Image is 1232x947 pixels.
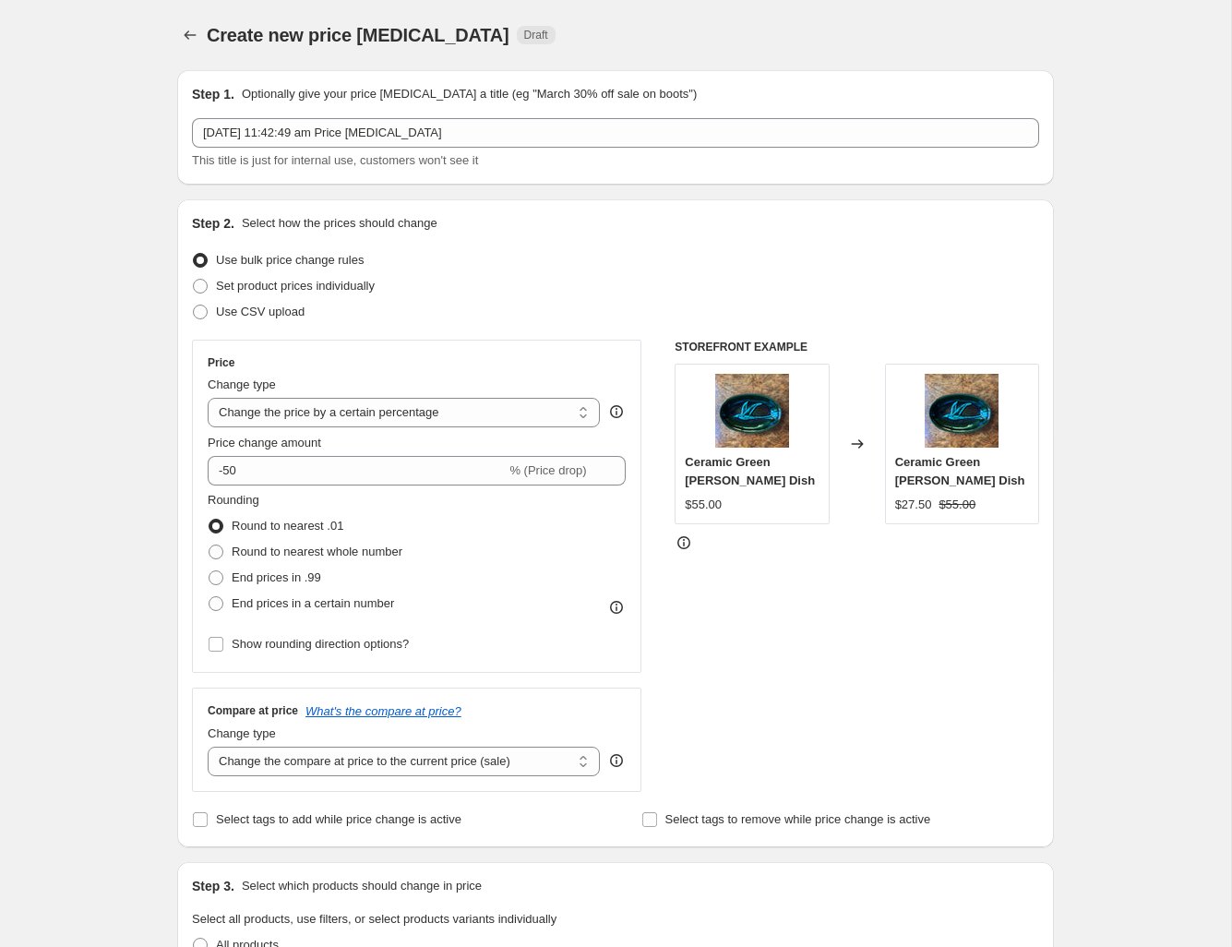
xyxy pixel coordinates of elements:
h2: Step 2. [192,214,234,233]
div: help [607,402,626,421]
span: Change type [208,726,276,740]
span: Round to nearest .01 [232,519,343,533]
img: Ceramic_Green_Pearl_Bird_Dish_80x.jpg [715,374,789,448]
span: Select all products, use filters, or select products variants individually [192,912,556,926]
strike: $55.00 [939,496,975,514]
span: Use bulk price change rules [216,253,364,267]
p: Select which products should change in price [242,877,482,895]
span: Use CSV upload [216,305,305,318]
span: % (Price drop) [509,463,586,477]
span: End prices in a certain number [232,596,394,610]
input: 30% off holiday sale [192,118,1039,148]
span: Draft [524,28,548,42]
h3: Compare at price [208,703,298,718]
span: Price change amount [208,436,321,450]
span: Select tags to add while price change is active [216,812,461,826]
h2: Step 3. [192,877,234,895]
span: Rounding [208,493,259,507]
span: Set product prices individually [216,279,375,293]
h6: STOREFRONT EXAMPLE [675,340,1039,354]
h3: Price [208,355,234,370]
button: Price change jobs [177,22,203,48]
input: -15 [208,456,506,485]
div: $55.00 [685,496,722,514]
span: End prices in .99 [232,570,321,584]
span: Change type [208,378,276,391]
div: $27.50 [895,496,932,514]
span: Ceramic Green [PERSON_NAME] Dish [895,455,1025,487]
p: Select how the prices should change [242,214,437,233]
span: Ceramic Green [PERSON_NAME] Dish [685,455,815,487]
h2: Step 1. [192,85,234,103]
div: help [607,751,626,770]
span: Show rounding direction options? [232,637,409,651]
p: Optionally give your price [MEDICAL_DATA] a title (eg "March 30% off sale on boots") [242,85,697,103]
span: This title is just for internal use, customers won't see it [192,153,478,167]
span: Round to nearest whole number [232,545,402,558]
span: Create new price [MEDICAL_DATA] [207,25,509,45]
button: What's the compare at price? [305,704,461,718]
span: Select tags to remove while price change is active [665,812,931,826]
img: Ceramic_Green_Pearl_Bird_Dish_80x.jpg [925,374,999,448]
